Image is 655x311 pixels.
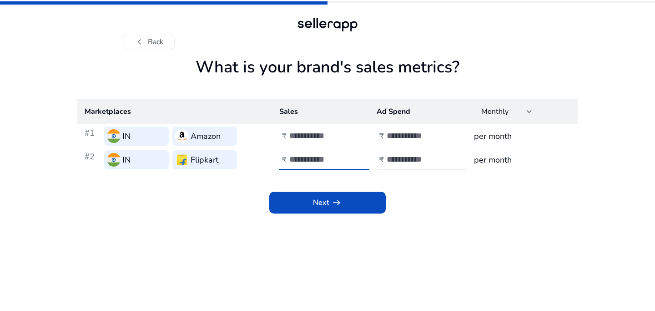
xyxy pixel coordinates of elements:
h3: IN [122,130,131,143]
h3: #1 [85,127,101,146]
h4: ₹ [379,156,384,164]
button: chevron_leftBack [123,34,175,50]
h4: ₹ [282,156,287,164]
h3: IN [122,153,131,166]
h3: per month [474,130,570,143]
h3: #2 [85,150,101,169]
th: Ad Spend [369,99,467,124]
th: Marketplaces [77,99,272,124]
h4: ₹ [282,132,287,141]
h3: Amazon [191,130,221,143]
img: in.svg [107,153,121,167]
span: arrow_right_alt [331,197,342,208]
span: Next [313,197,342,208]
h4: ₹ [379,132,384,141]
button: Nextarrow_right_alt [269,192,386,214]
span: Monthly [481,107,509,117]
img: in.svg [107,129,121,143]
h1: What is your brand's sales metrics? [77,57,578,99]
h3: per month [474,153,570,166]
span: chevron_left [134,36,145,47]
h3: Flipkart [191,153,218,166]
th: Sales [272,99,369,124]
